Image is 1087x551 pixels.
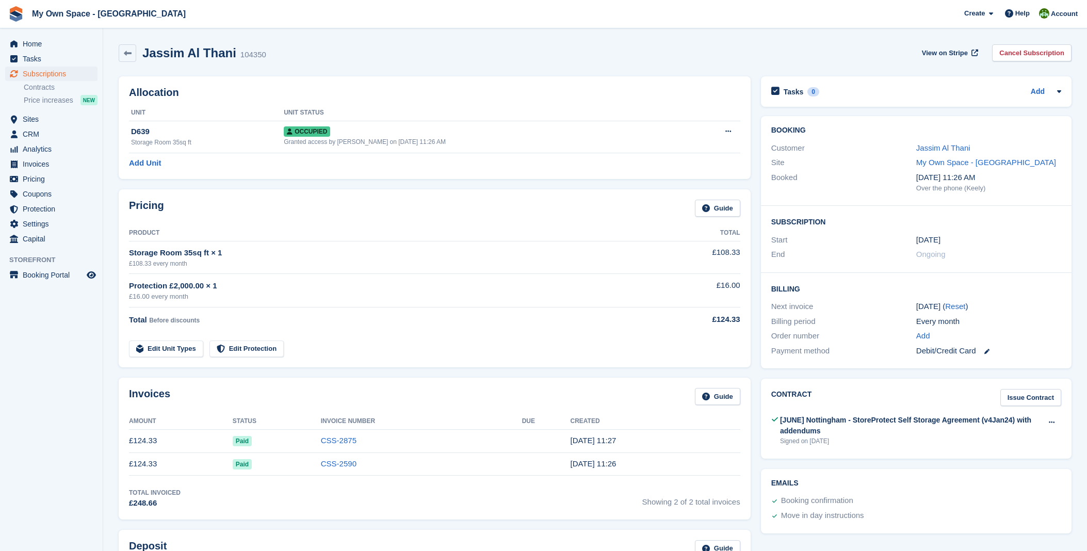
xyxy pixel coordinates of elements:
[5,187,98,201] a: menu
[129,291,646,302] div: £16.00 every month
[23,37,85,51] span: Home
[131,138,284,147] div: Storage Room 35sq ft
[142,46,236,60] h2: Jassim Al Thani
[916,250,946,258] span: Ongoing
[5,172,98,186] a: menu
[129,497,181,509] div: £248.66
[916,345,1061,357] div: Debit/Credit Card
[321,459,356,468] a: CSS-2590
[1039,8,1049,19] img: Keely
[80,95,98,105] div: NEW
[5,217,98,231] a: menu
[771,330,916,342] div: Order number
[23,52,85,66] span: Tasks
[129,413,233,430] th: Amount
[771,389,812,406] h2: Contract
[131,126,284,138] div: D639
[5,142,98,156] a: menu
[771,479,1061,488] h2: Emails
[922,48,968,58] span: View on Stripe
[771,142,916,154] div: Customer
[570,459,616,468] time: 2025-08-29 10:26:31 UTC
[23,127,85,141] span: CRM
[781,495,853,507] div: Booking confirmation
[5,202,98,216] a: menu
[695,200,740,217] a: Guide
[780,415,1042,436] div: [JUNE] Nottingham - StoreProtect Self Storage Agreement (v4Jan24) with addendums
[24,83,98,92] a: Contracts
[9,255,103,265] span: Storefront
[5,112,98,126] a: menu
[771,283,1061,294] h2: Billing
[5,127,98,141] a: menu
[771,172,916,193] div: Booked
[321,436,356,445] a: CSS-2875
[918,44,980,61] a: View on Stripe
[771,157,916,169] div: Site
[129,315,147,324] span: Total
[646,225,740,241] th: Total
[784,87,804,96] h2: Tasks
[1015,8,1030,19] span: Help
[695,388,740,405] a: Guide
[129,105,284,121] th: Unit
[771,316,916,328] div: Billing period
[28,5,190,22] a: My Own Space - [GEOGRAPHIC_DATA]
[129,429,233,452] td: £124.33
[1051,9,1078,19] span: Account
[129,200,164,217] h2: Pricing
[771,301,916,313] div: Next invoice
[916,172,1061,184] div: [DATE] 11:26 AM
[129,157,161,169] a: Add Unit
[24,94,98,106] a: Price increases NEW
[284,137,686,147] div: Granted access by [PERSON_NAME] on [DATE] 11:26 AM
[23,112,85,126] span: Sites
[23,217,85,231] span: Settings
[8,6,24,22] img: stora-icon-8386f47178a22dfd0bd8f6a31ec36ba5ce8667c1dd55bd0f319d3a0aa187defe.svg
[23,172,85,186] span: Pricing
[5,52,98,66] a: menu
[23,232,85,246] span: Capital
[209,341,284,358] a: Edit Protection
[129,225,646,241] th: Product
[916,183,1061,193] div: Over the phone (Keely)
[771,216,1061,226] h2: Subscription
[5,157,98,171] a: menu
[129,488,181,497] div: Total Invoiced
[85,269,98,281] a: Preview store
[233,436,252,446] span: Paid
[5,37,98,51] a: menu
[284,126,330,137] span: Occupied
[23,157,85,171] span: Invoices
[233,413,321,430] th: Status
[807,87,819,96] div: 0
[771,126,1061,135] h2: Booking
[1000,389,1061,406] a: Issue Contract
[771,249,916,261] div: End
[129,87,740,99] h2: Allocation
[642,488,740,509] span: Showing 2 of 2 total invoices
[321,413,522,430] th: Invoice Number
[916,143,970,152] a: Jassim Al Thani
[781,510,864,522] div: Move in day instructions
[780,436,1042,446] div: Signed on [DATE]
[771,234,916,246] div: Start
[1031,86,1045,98] a: Add
[916,316,1061,328] div: Every month
[916,330,930,342] a: Add
[646,274,740,307] td: £16.00
[149,317,200,324] span: Before discounts
[23,202,85,216] span: Protection
[129,247,646,259] div: Storage Room 35sq ft × 1
[284,105,686,121] th: Unit Status
[129,388,170,405] h2: Invoices
[570,413,740,430] th: Created
[5,232,98,246] a: menu
[522,413,571,430] th: Due
[646,314,740,326] div: £124.33
[23,67,85,81] span: Subscriptions
[23,268,85,282] span: Booking Portal
[570,436,616,445] time: 2025-09-29 10:27:13 UTC
[964,8,985,19] span: Create
[916,234,940,246] time: 2025-08-29 00:00:00 UTC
